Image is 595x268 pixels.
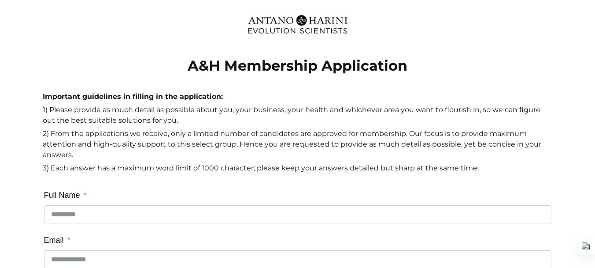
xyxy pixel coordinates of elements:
div: Domain Overview [33,52,79,58]
label: Email [44,232,70,248]
p: 1) Please provide as much detail as possible about you, your business, your health and whichever ... [43,105,553,128]
img: Evolution-Scientist (2) [243,9,352,39]
p: 2) From the applications we receive, only a limited number of candidates are approved for members... [43,128,553,163]
p: 3) Each answer has a maximum word limit of 1000 character; please keep your answers detailed but ... [43,163,553,176]
img: tab_keywords_by_traffic_grey.svg [88,51,95,58]
label: Full Name [44,187,87,203]
strong: A&H Membership Application [188,57,407,74]
img: website_grey.svg [14,23,21,30]
img: tab_domain_overview_orange.svg [24,51,31,58]
div: Domain: [DOMAIN_NAME] [23,23,97,30]
div: v 4.0.25 [25,14,43,21]
strong: Important guidelines in filling in the application: [43,92,223,101]
div: Keywords by Traffic [97,52,148,58]
img: logo_orange.svg [14,14,21,21]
